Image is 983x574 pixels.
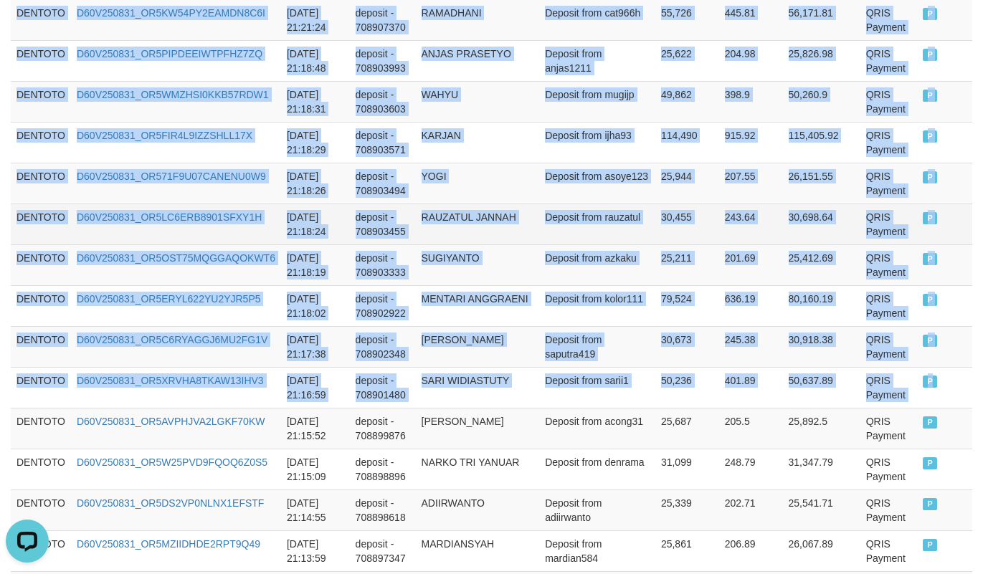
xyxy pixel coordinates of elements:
[655,81,719,122] td: 49,862
[77,334,267,345] a: D60V250831_OR5C6RYAGGJ6MU2FG1V
[281,367,350,408] td: [DATE] 21:16:59
[783,449,860,489] td: 31,347.79
[416,408,540,449] td: [PERSON_NAME]
[416,244,540,285] td: SUGIYANTO
[860,449,918,489] td: QRIS Payment
[655,244,719,285] td: 25,211
[655,40,719,81] td: 25,622
[923,335,937,347] span: PAID
[281,244,350,285] td: [DATE] 21:18:19
[539,244,655,285] td: Deposit from azkaku
[783,285,860,326] td: 80,160.19
[655,489,719,530] td: 25,339
[416,489,540,530] td: ADIIRWANTO
[719,81,783,122] td: 398.9
[783,489,860,530] td: 25,541.71
[281,204,350,244] td: [DATE] 21:18:24
[281,163,350,204] td: [DATE] 21:18:26
[350,122,416,163] td: deposit - 708903571
[860,489,918,530] td: QRIS Payment
[719,244,783,285] td: 201.69
[350,367,416,408] td: deposit - 708901480
[11,408,71,449] td: DENTOTO
[77,497,264,509] a: D60V250831_OR5DS2VP0NLNX1EFSTF
[923,49,937,61] span: PAID
[77,375,264,386] a: D60V250831_OR5XRVHA8TKAW13IHV3
[281,285,350,326] td: [DATE] 21:18:02
[923,90,937,102] span: PAID
[11,40,71,81] td: DENTOTO
[923,498,937,510] span: PAID
[350,163,416,204] td: deposit - 708903494
[655,122,719,163] td: 114,490
[923,457,937,469] span: PAID
[77,7,265,19] a: D60V250831_OR5KW54PY2EAMDN8C6I
[11,244,71,285] td: DENTOTO
[416,40,540,81] td: ANJAS PRASETYO
[77,130,252,141] a: D60V250831_OR5FIR4L9IZZSHLL17X
[783,367,860,408] td: 50,637.89
[77,252,275,264] a: D60V250831_OR5OST75MQGGAQOKWT6
[923,130,937,143] span: PAID
[416,81,540,122] td: WAHYU
[783,122,860,163] td: 115,405.92
[539,163,655,204] td: Deposit from asoye123
[719,449,783,489] td: 248.79
[416,122,540,163] td: KARJAN
[416,163,540,204] td: YOGI
[77,48,262,59] a: D60V250831_OR5PIPDEEIWTPFHZ7ZQ
[860,326,918,367] td: QRIS Payment
[350,285,416,326] td: deposit - 708902922
[539,367,655,408] td: Deposit from sarii1
[77,538,260,550] a: D60V250831_OR5MZIIDHDE2RPT9Q49
[655,163,719,204] td: 25,944
[350,244,416,285] td: deposit - 708903333
[6,6,49,49] button: Open LiveChat chat widget
[77,416,265,427] a: D60V250831_OR5AVPHJVA2LGKF70KW
[719,122,783,163] td: 915.92
[281,489,350,530] td: [DATE] 21:14:55
[11,81,71,122] td: DENTOTO
[783,204,860,244] td: 30,698.64
[655,408,719,449] td: 25,687
[783,326,860,367] td: 30,918.38
[783,40,860,81] td: 25,826.98
[281,40,350,81] td: [DATE] 21:18:48
[923,253,937,265] span: PAID
[281,530,350,571] td: [DATE] 21:13:59
[860,408,918,449] td: QRIS Payment
[281,81,350,122] td: [DATE] 21:18:31
[539,408,655,449] td: Deposit from acong31
[860,163,918,204] td: QRIS Payment
[923,212,937,224] span: PAID
[655,367,719,408] td: 50,236
[860,81,918,122] td: QRIS Payment
[11,122,71,163] td: DENTOTO
[77,89,269,100] a: D60V250831_OR5WMZHSI0KKB57RDW1
[783,163,860,204] td: 26,151.55
[350,530,416,571] td: deposit - 708897347
[655,204,719,244] td: 30,455
[539,81,655,122] td: Deposit from mugijp
[539,204,655,244] td: Deposit from rauzatul
[719,326,783,367] td: 245.38
[11,163,71,204] td: DENTOTO
[416,449,540,489] td: NARKO TRI YANUAR
[655,530,719,571] td: 25,861
[923,416,937,429] span: PAID
[783,530,860,571] td: 26,067.89
[655,449,719,489] td: 31,099
[860,122,918,163] td: QRIS Payment
[860,530,918,571] td: QRIS Payment
[281,122,350,163] td: [DATE] 21:18:29
[350,408,416,449] td: deposit - 708899876
[719,408,783,449] td: 205.5
[350,204,416,244] td: deposit - 708903455
[719,367,783,408] td: 401.89
[416,367,540,408] td: SARI WIDIASTUTY
[350,81,416,122] td: deposit - 708903603
[783,81,860,122] td: 50,260.9
[416,285,540,326] td: MENTARI ANGGRAENI
[923,294,937,306] span: PAID
[350,40,416,81] td: deposit - 708903993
